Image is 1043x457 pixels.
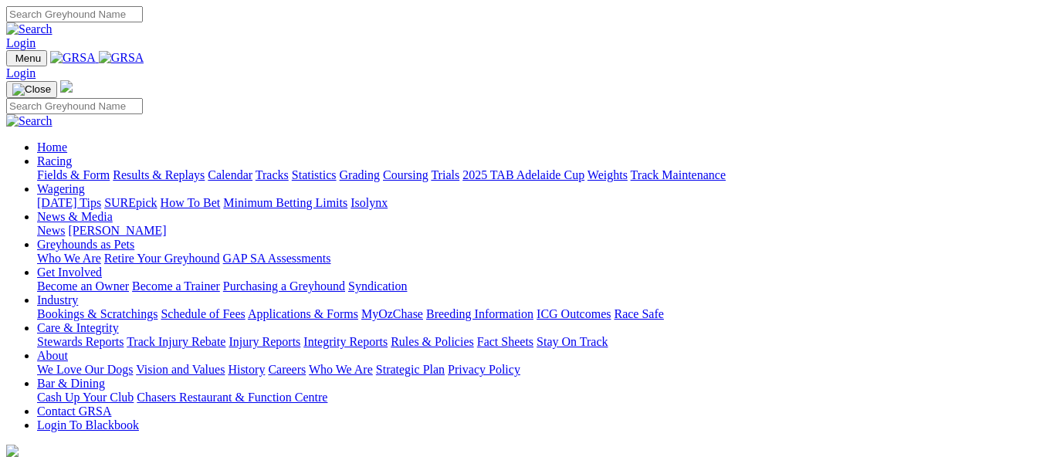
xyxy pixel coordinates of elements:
[631,168,726,181] a: Track Maintenance
[614,307,663,320] a: Race Safe
[161,307,245,320] a: Schedule of Fees
[6,36,36,49] a: Login
[383,168,428,181] a: Coursing
[6,66,36,80] a: Login
[6,22,52,36] img: Search
[104,252,220,265] a: Retire Your Greyhound
[588,168,628,181] a: Weights
[68,224,166,237] a: [PERSON_NAME]
[104,196,157,209] a: SUREpick
[37,279,1037,293] div: Get Involved
[303,335,388,348] a: Integrity Reports
[37,238,134,251] a: Greyhounds as Pets
[37,196,101,209] a: [DATE] Tips
[37,363,133,376] a: We Love Our Dogs
[477,335,533,348] a: Fact Sheets
[348,279,407,293] a: Syndication
[161,196,221,209] a: How To Bet
[6,114,52,128] img: Search
[37,224,65,237] a: News
[37,252,101,265] a: Who We Are
[37,405,111,418] a: Contact GRSA
[37,168,110,181] a: Fields & Form
[60,80,73,93] img: logo-grsa-white.png
[37,349,68,362] a: About
[361,307,423,320] a: MyOzChase
[6,6,143,22] input: Search
[37,335,124,348] a: Stewards Reports
[223,196,347,209] a: Minimum Betting Limits
[37,196,1037,210] div: Wagering
[37,266,102,279] a: Get Involved
[37,293,78,306] a: Industry
[37,307,157,320] a: Bookings & Scratchings
[37,252,1037,266] div: Greyhounds as Pets
[37,377,105,390] a: Bar & Dining
[223,279,345,293] a: Purchasing a Greyhound
[50,51,96,65] img: GRSA
[37,363,1037,377] div: About
[37,154,72,168] a: Racing
[37,335,1037,349] div: Care & Integrity
[37,140,67,154] a: Home
[426,307,533,320] a: Breeding Information
[462,168,584,181] a: 2025 TAB Adelaide Cup
[309,363,373,376] a: Who We Are
[37,168,1037,182] div: Racing
[15,52,41,64] span: Menu
[6,50,47,66] button: Toggle navigation
[37,307,1037,321] div: Industry
[12,83,51,96] img: Close
[37,224,1037,238] div: News & Media
[431,168,459,181] a: Trials
[6,81,57,98] button: Toggle navigation
[350,196,388,209] a: Isolynx
[132,279,220,293] a: Become a Trainer
[37,210,113,223] a: News & Media
[137,391,327,404] a: Chasers Restaurant & Function Centre
[127,335,225,348] a: Track Injury Rebate
[391,335,474,348] a: Rules & Policies
[537,335,608,348] a: Stay On Track
[37,418,139,432] a: Login To Blackbook
[340,168,380,181] a: Grading
[37,182,85,195] a: Wagering
[37,391,1037,405] div: Bar & Dining
[208,168,252,181] a: Calendar
[248,307,358,320] a: Applications & Forms
[376,363,445,376] a: Strategic Plan
[292,168,337,181] a: Statistics
[37,391,134,404] a: Cash Up Your Club
[6,445,19,457] img: logo-grsa-white.png
[228,363,265,376] a: History
[6,98,143,114] input: Search
[268,363,306,376] a: Careers
[99,51,144,65] img: GRSA
[37,321,119,334] a: Care & Integrity
[136,363,225,376] a: Vision and Values
[37,279,129,293] a: Become an Owner
[448,363,520,376] a: Privacy Policy
[229,335,300,348] a: Injury Reports
[113,168,205,181] a: Results & Replays
[256,168,289,181] a: Tracks
[537,307,611,320] a: ICG Outcomes
[223,252,331,265] a: GAP SA Assessments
